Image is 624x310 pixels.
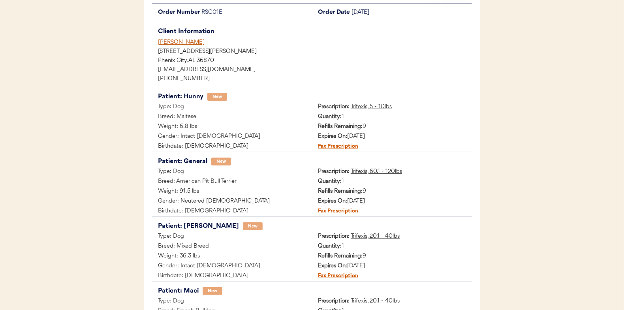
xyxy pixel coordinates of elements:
u: Trifexis, 5 - 10lbs [351,104,392,110]
strong: Refills Remaining: [318,124,363,130]
div: Birthdate: [DEMOGRAPHIC_DATA] [152,207,312,216]
div: [DATE] [312,261,472,271]
div: [DATE] [351,8,472,18]
strong: Quantity: [318,114,342,120]
div: Type: Dog [152,102,312,112]
div: Order Date [312,8,351,18]
div: 1 [312,242,472,252]
div: 9 [312,122,472,132]
div: 9 [312,252,472,261]
strong: Prescription: [318,233,350,239]
div: Client Information [158,26,472,37]
div: Gender: Intact [DEMOGRAPHIC_DATA] [152,261,312,271]
div: Weight: 36.3 lbs [152,252,312,261]
div: Gender: Intact [DEMOGRAPHIC_DATA] [152,132,312,142]
strong: Prescription: [318,104,350,110]
div: Weight: 91.5 lbs [152,187,312,197]
strong: Quantity: [318,178,342,184]
div: 9 [312,187,472,197]
div: Phenix City, AL 36870 [158,58,472,64]
strong: Expires On: [318,263,347,269]
div: Gender: Neutered [DEMOGRAPHIC_DATA] [152,197,312,207]
div: [DATE] [312,197,472,207]
div: Birthdate: [DEMOGRAPHIC_DATA] [152,271,312,281]
div: 1 [312,177,472,187]
u: Trifexis, 60.1 - 120lbs [351,169,402,175]
strong: Prescription: [318,298,350,304]
div: Fax Prescription [312,207,358,216]
u: Trifexis, 20.1 - 40lbs [351,233,400,239]
strong: Refills Remaining: [318,253,363,259]
div: Patient: Hunny [158,91,203,102]
div: 1 [312,112,472,122]
div: Patient: General [158,156,207,167]
div: [STREET_ADDRESS][PERSON_NAME] [158,49,472,54]
div: [EMAIL_ADDRESS][DOMAIN_NAME] [158,67,472,73]
div: Order Number [152,8,201,18]
div: RSC01E [201,8,312,18]
strong: Expires On: [318,133,347,139]
div: Breed: Mixed Breed [152,242,312,252]
div: Type: Dog [152,232,312,242]
strong: Refills Remaining: [318,188,363,194]
div: Type: Dog [152,167,312,177]
div: Patient: Maci [158,286,199,297]
div: Birthdate: [DEMOGRAPHIC_DATA] [152,142,312,152]
div: Breed: Maltese [152,112,312,122]
div: [DATE] [312,132,472,142]
div: Fax Prescription [312,271,358,281]
strong: Quantity: [318,243,342,249]
strong: Expires On: [318,198,347,204]
div: [PERSON_NAME] [158,38,472,47]
div: Fax Prescription [312,142,358,152]
div: Type: Dog [152,297,312,306]
div: Breed: American Pit Bull Terrier [152,177,312,187]
strong: Prescription: [318,169,350,175]
div: Patient: [PERSON_NAME] [158,221,239,232]
div: Weight: 6.8 lbs [152,122,312,132]
div: [PHONE_NUMBER] [158,76,472,82]
u: Trifexis, 20.1 - 40lbs [351,298,400,304]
